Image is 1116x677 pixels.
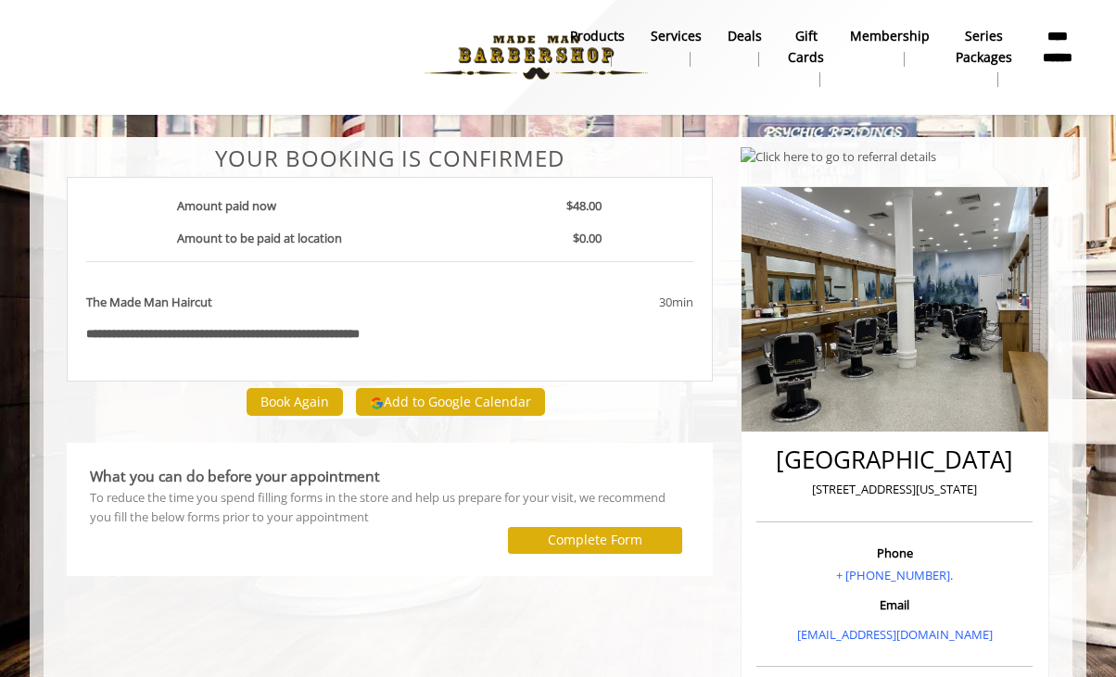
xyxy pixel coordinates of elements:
h3: Phone [761,546,1028,559]
div: To reduce the time you spend filling forms in the store and help us prepare for your visit, we re... [90,488,690,527]
a: MembershipMembership [837,23,943,71]
b: Services [651,26,702,46]
label: Complete Form [548,533,642,547]
img: Made Man Barbershop logo [409,6,664,108]
img: Click here to go to referral details [741,147,936,167]
button: Complete Form [508,527,682,554]
b: Membership [850,26,930,46]
a: + [PHONE_NUMBER]. [836,567,953,583]
a: ServicesServices [638,23,715,71]
center: Your Booking is confirmed [67,146,713,170]
b: What you can do before your appointment [90,466,380,486]
a: DealsDeals [715,23,775,71]
b: $0.00 [573,230,602,246]
h3: Email [761,598,1028,611]
button: Book Again [247,388,343,415]
button: Add to Google Calendar [356,388,545,416]
p: [STREET_ADDRESS][US_STATE] [761,480,1028,499]
b: $48.00 [566,197,602,214]
b: products [570,26,625,46]
b: Series packages [956,26,1012,68]
b: Amount paid now [177,197,276,214]
a: [EMAIL_ADDRESS][DOMAIN_NAME] [797,626,993,643]
b: Amount to be paid at location [177,230,342,246]
div: 30min [509,293,692,312]
h2: [GEOGRAPHIC_DATA] [761,446,1028,473]
b: gift cards [788,26,824,68]
b: The Made Man Haircut [86,293,212,312]
a: Gift cardsgift cards [775,23,837,92]
a: Series packagesSeries packages [943,23,1025,92]
a: Productsproducts [557,23,638,71]
b: Deals [728,26,762,46]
